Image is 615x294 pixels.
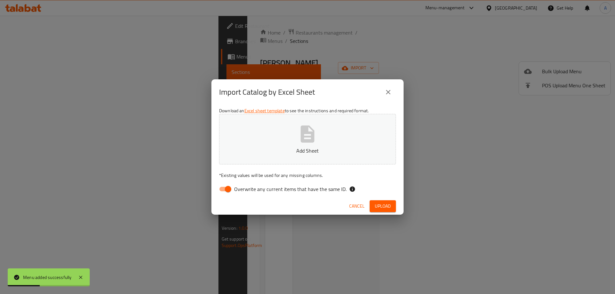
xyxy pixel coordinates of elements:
[229,147,386,155] p: Add Sheet
[219,114,396,164] button: Add Sheet
[381,84,396,100] button: close
[234,185,347,193] span: Overwrite any current items that have the same ID.
[375,202,391,210] span: Upload
[219,172,396,179] p: Existing values will be used for any missing columns.
[349,202,365,210] span: Cancel
[23,274,72,281] div: Menu added successfully
[347,200,367,212] button: Cancel
[370,200,396,212] button: Upload
[244,107,285,115] a: Excel sheet template
[219,87,315,97] h2: Import Catalog by Excel Sheet
[349,186,356,192] svg: If the overwrite option isn't selected, then the items that match an existing ID will be ignored ...
[211,105,404,198] div: Download an to see the instructions and required format.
